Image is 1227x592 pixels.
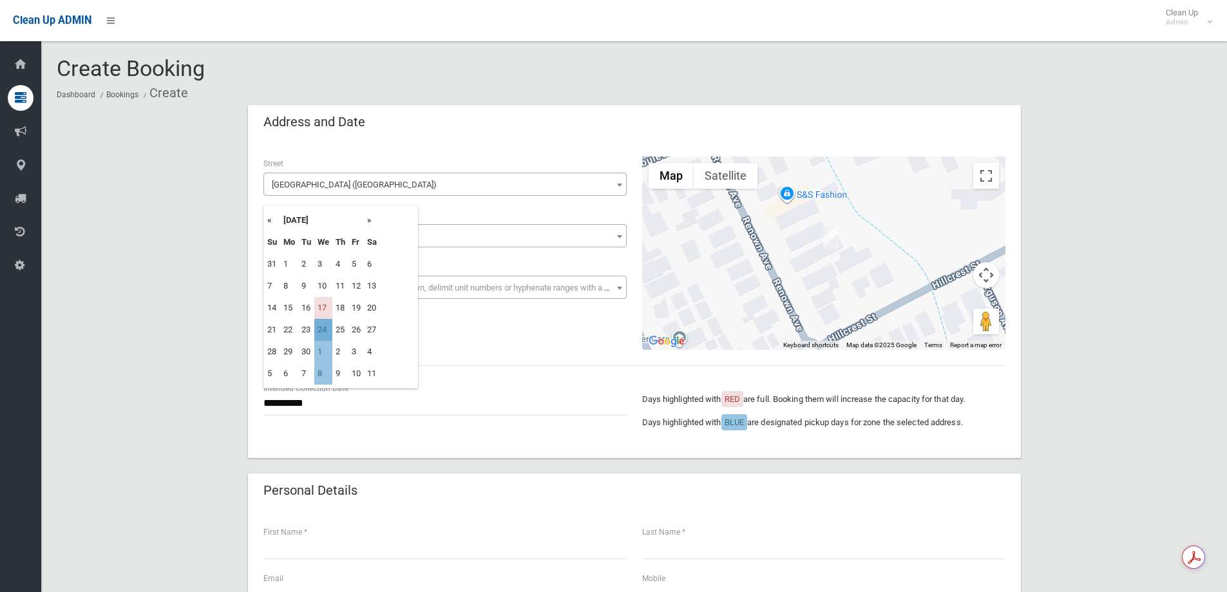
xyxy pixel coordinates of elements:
[280,275,298,297] td: 8
[348,275,364,297] td: 12
[314,253,332,275] td: 3
[314,297,332,319] td: 17
[649,163,694,189] button: Show street map
[264,231,280,253] th: Su
[264,363,280,385] td: 5
[364,209,380,231] th: »
[364,275,380,297] td: 13
[267,227,623,245] span: 16
[264,253,280,275] td: 31
[298,297,314,319] td: 16
[348,363,364,385] td: 10
[725,394,740,404] span: RED
[280,363,298,385] td: 6
[348,319,364,341] td: 26
[823,227,839,249] div: 16 Renown Avenue, WILEY PARK NSW 2195
[364,363,380,385] td: 11
[645,333,688,350] a: Open this area in Google Maps (opens a new window)
[57,90,95,99] a: Dashboard
[725,417,744,427] span: BLUE
[280,319,298,341] td: 22
[263,173,627,196] span: Renown Avenue (WILEY PARK 2195)
[248,110,381,135] header: Address and Date
[332,231,348,253] th: Th
[298,363,314,385] td: 7
[364,231,380,253] th: Sa
[298,275,314,297] td: 9
[364,341,380,363] td: 4
[924,341,942,349] a: Terms (opens in new tab)
[314,319,332,341] td: 24
[298,231,314,253] th: Tu
[332,275,348,297] td: 11
[298,341,314,363] td: 30
[645,333,688,350] img: Google
[57,55,205,81] span: Create Booking
[694,163,757,189] button: Show satellite imagery
[348,341,364,363] td: 3
[264,341,280,363] td: 28
[264,297,280,319] td: 14
[364,297,380,319] td: 20
[332,319,348,341] td: 25
[272,283,632,292] span: Select the unit number from the dropdown, delimit unit numbers or hyphenate ranges with a comma
[973,163,999,189] button: Toggle fullscreen view
[264,275,280,297] td: 7
[348,231,364,253] th: Fr
[1166,17,1198,27] small: Admin
[298,319,314,341] td: 23
[263,224,627,247] span: 16
[280,231,298,253] th: Mo
[332,297,348,319] td: 18
[264,319,280,341] td: 21
[314,275,332,297] td: 10
[332,253,348,275] td: 4
[364,253,380,275] td: 6
[264,209,280,231] th: «
[642,392,1005,407] p: Days highlighted with are full. Booking them will increase the capacity for that day.
[332,363,348,385] td: 9
[348,297,364,319] td: 19
[280,253,298,275] td: 1
[13,14,91,26] span: Clean Up ADMIN
[298,253,314,275] td: 2
[846,341,917,349] span: Map data ©2025 Google
[314,363,332,385] td: 8
[140,81,188,105] li: Create
[973,309,999,334] button: Drag Pegman onto the map to open Street View
[248,478,373,503] header: Personal Details
[280,209,364,231] th: [DATE]
[332,341,348,363] td: 2
[314,231,332,253] th: We
[280,341,298,363] td: 29
[314,341,332,363] td: 1
[364,319,380,341] td: 27
[280,297,298,319] td: 15
[783,341,839,350] button: Keyboard shortcuts
[973,262,999,288] button: Map camera controls
[950,341,1002,349] a: Report a map error
[642,415,1005,430] p: Days highlighted with are designated pickup days for zone the selected address.
[106,90,138,99] a: Bookings
[348,253,364,275] td: 5
[1159,8,1211,27] span: Clean Up
[267,176,623,194] span: Renown Avenue (WILEY PARK 2195)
